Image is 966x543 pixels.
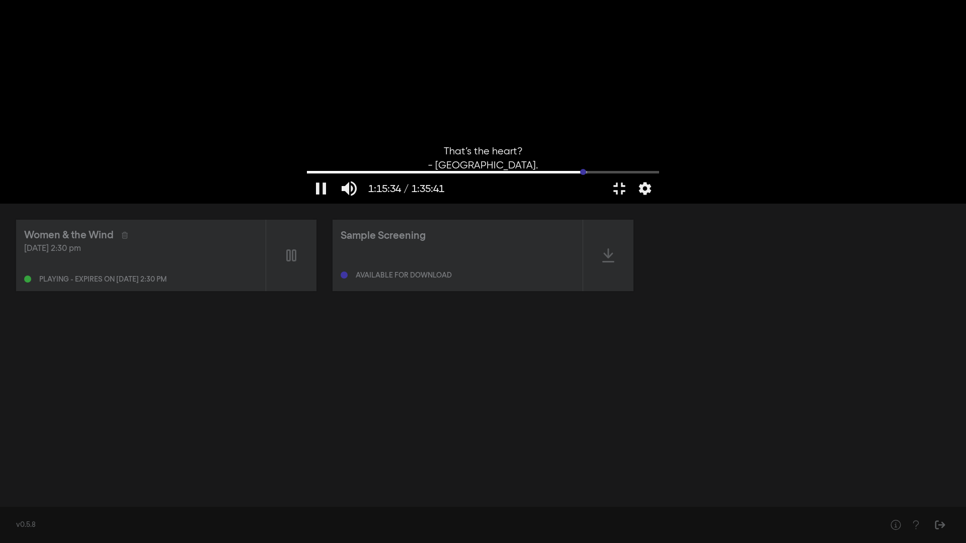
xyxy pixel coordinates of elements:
[930,515,950,535] button: Sign Out
[906,515,926,535] button: Help
[335,173,363,204] button: Отключить звук
[16,520,865,530] div: v0.5.8
[356,272,452,279] div: Available for download
[39,276,167,283] div: Playing - expires on [DATE] 2:30 pm
[886,515,906,535] button: Help
[307,173,335,204] button: Пауза
[363,173,449,204] button: 1:15:34 / 1:35:41
[633,173,657,204] button: Дополнительные настройки
[307,169,659,175] input: Перемотка
[341,228,426,243] div: Sample Screening
[24,228,114,243] div: Women & the Wind
[24,243,258,255] div: [DATE] 2:30 pm
[605,173,633,204] button: Обычный режим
